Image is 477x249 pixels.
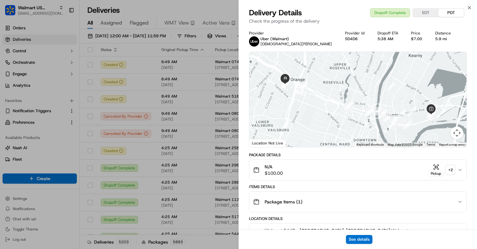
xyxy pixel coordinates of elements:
div: 12 [403,121,412,129]
span: [DEMOGRAPHIC_DATA][PERSON_NAME] [261,41,332,47]
div: 10 [428,110,437,118]
div: 18 [300,82,308,90]
div: 5:38 AM [378,36,401,41]
div: Pickup [429,171,444,176]
a: Report a map error [439,143,465,146]
div: Provider [249,31,335,36]
div: 1 [387,83,395,91]
div: Distance [435,31,454,36]
button: Map camera controls [451,127,463,139]
div: Location Details [249,216,467,221]
button: N/A$100.00Pickup+2 [249,160,466,180]
span: Delivery Details [249,8,302,18]
span: Map data ©2025 Google [388,143,422,146]
a: Terms (opens in new tab) [426,143,435,146]
button: 5D4D6 [345,36,358,41]
div: 14 [379,109,387,117]
div: 2 [364,116,373,125]
div: Dropoff ETA [378,31,401,36]
span: N/A [265,164,283,170]
div: 5.9 mi [435,36,454,41]
div: Provider Id [345,31,367,36]
span: Package Items ( 1 ) [265,199,302,205]
button: EDT [413,9,438,17]
button: PDT [438,9,464,17]
button: Pickup [429,164,444,176]
a: Open this area in Google Maps (opens a new window) [251,139,272,147]
img: Google [251,139,272,147]
div: $7.00 [411,36,425,41]
button: See details [346,235,372,244]
div: 6 [398,109,406,118]
div: 17 [344,102,353,110]
button: Package Items (1) [249,192,466,212]
div: Price [411,31,425,36]
p: Uber (Walmart) [261,36,332,41]
div: 13 [384,113,392,121]
div: Package Details [249,152,467,157]
div: + 2 [446,165,455,174]
div: 21 [283,80,291,88]
button: Keyboard shortcuts [356,143,384,147]
img: uber-new-logo.jpeg [249,36,259,47]
button: Pickup+2 [429,164,455,176]
div: 3 [384,125,392,133]
div: Location Not Live [249,139,286,147]
div: 7 [408,107,416,116]
div: 16 [365,108,374,116]
span: $100.00 [265,170,283,176]
div: 15 [374,107,382,115]
div: 5 [391,115,399,123]
div: 11 [429,104,437,112]
div: 19 [280,73,289,81]
div: Items Details [249,184,467,189]
p: Check the progress of the delivery [249,18,467,24]
span: Walmart 5447 - [GEOGRAPHIC_DATA], [GEOGRAPHIC_DATA] Walmart KEARNY #5447 Walmart KEARNY #5447 [265,227,414,240]
div: 4 [390,119,398,127]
